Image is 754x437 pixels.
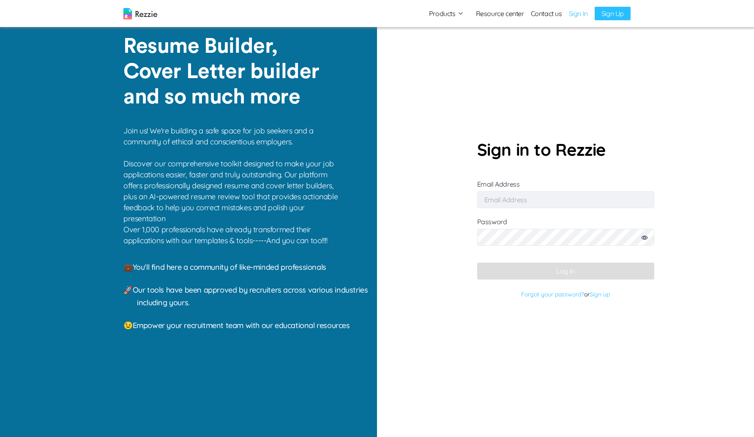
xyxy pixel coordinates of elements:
[521,290,584,298] a: Forgot your password?
[477,217,654,254] label: Password
[123,320,350,330] span: 😉 Empower your recruitment team with our educational resources
[590,290,610,298] a: Sign up
[123,34,334,110] p: Resume Builder, Cover Letter builder and so much more
[569,8,588,19] a: Sign In
[123,8,157,19] img: logo
[429,8,464,19] button: Products
[477,191,654,208] input: Email Address
[123,224,344,246] p: Over 1,000 professionals have already transformed their applications with our templates & tools--...
[477,180,654,204] label: Email Address
[123,285,368,307] span: 🚀 Our tools have been approved by recruiters across various industries including yours.
[477,288,654,301] p: or
[123,125,344,224] p: Join us! We're building a safe space for job seekers and a community of ethical and conscientious...
[531,8,562,19] a: Contact us
[477,263,654,280] button: Log In
[477,229,654,246] input: Password
[595,7,631,20] a: Sign Up
[476,8,524,19] a: Resource center
[477,137,654,162] p: Sign in to Rezzie
[123,262,326,272] span: 💼 You'll find here a community of like-minded professionals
